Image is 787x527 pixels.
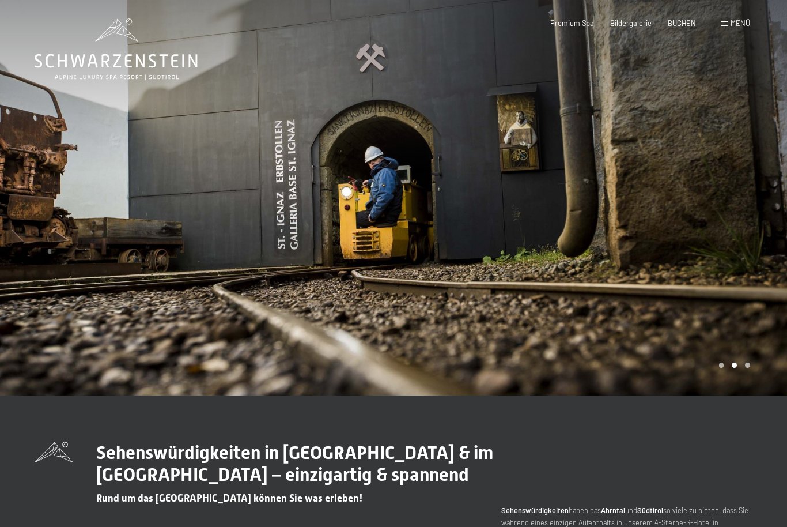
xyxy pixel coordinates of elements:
div: Carousel Page 1 [719,363,724,368]
div: Carousel Pagination [715,363,750,368]
div: Carousel Page 3 [745,363,750,368]
span: Menü [731,18,750,28]
strong: Südtirol [637,506,663,515]
a: Bildergalerie [610,18,652,28]
a: BUCHEN [668,18,696,28]
span: Sehenswürdigkeiten in [GEOGRAPHIC_DATA] & im [GEOGRAPHIC_DATA] – einzigartig & spannend [96,442,493,485]
a: Premium Spa [550,18,594,28]
strong: Sehenswürdigkeiten [501,506,569,515]
strong: Ahrntal [601,506,625,515]
span: Rund um das [GEOGRAPHIC_DATA] können Sie was erleben! [96,492,363,504]
div: Carousel Page 2 (Current Slide) [732,363,737,368]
